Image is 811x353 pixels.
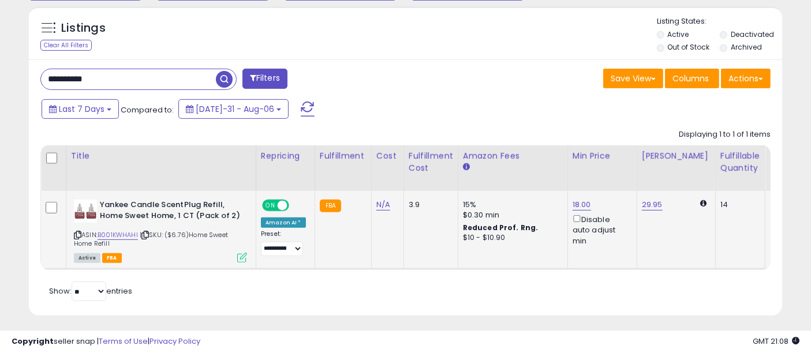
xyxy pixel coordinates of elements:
span: Show: entries [49,286,132,296]
div: Amazon AI * [261,217,306,228]
span: ON [263,201,278,211]
span: | SKU: ($6.76)Home Sweet Home Refill [74,230,228,247]
label: Out of Stock [668,42,710,52]
button: Actions [721,69,771,88]
label: Archived [731,42,762,52]
small: FBA [320,200,341,212]
span: OFF [287,201,306,211]
div: Amazon Fees [463,150,563,162]
div: seller snap | | [12,336,200,347]
span: Last 7 Days [59,103,104,115]
span: Columns [672,73,709,84]
div: Min Price [573,150,632,162]
a: 18.00 [573,199,591,211]
label: Deactivated [731,29,774,39]
span: Compared to: [121,104,174,115]
a: N/A [376,199,390,211]
img: 31RdKLztFML._SL40_.jpg [74,200,97,223]
span: 2025-08-14 21:08 GMT [753,336,799,347]
div: Fulfillment [320,150,367,162]
a: B001KWHAHI [98,230,138,240]
div: $0.30 min [463,210,559,220]
span: FBA [102,253,122,263]
div: Repricing [261,150,310,162]
button: Columns [665,69,719,88]
h5: Listings [61,20,106,36]
small: Amazon Fees. [463,162,470,172]
span: All listings currently available for purchase on Amazon [74,253,100,263]
span: [DATE]-31 - Aug-06 [196,103,274,115]
div: Cost [376,150,399,162]
div: 14 [720,200,756,210]
a: Terms of Use [99,336,148,347]
button: Last 7 Days [42,99,119,119]
button: Filters [242,69,287,89]
a: 29.95 [642,199,663,211]
b: Yankee Candle ScentPlug Refill, Home Sweet Home, 1 CT (Pack of 2) [100,200,240,224]
div: Disable auto adjust min [573,213,628,246]
strong: Copyright [12,336,54,347]
div: ASIN: [74,200,247,261]
div: Clear All Filters [40,40,92,51]
div: Fulfillable Quantity [720,150,760,174]
div: 3.9 [409,200,449,210]
div: 15% [463,200,559,210]
button: [DATE]-31 - Aug-06 [178,99,289,119]
div: $10 - $10.90 [463,233,559,243]
label: Active [668,29,689,39]
div: Preset: [261,230,306,256]
button: Save View [603,69,663,88]
div: Title [71,150,251,162]
div: Fulfillment Cost [409,150,453,174]
p: Listing States: [657,16,782,27]
div: Displaying 1 to 1 of 1 items [679,129,771,140]
b: Reduced Prof. Rng. [463,223,539,232]
a: Privacy Policy [150,336,200,347]
div: [PERSON_NAME] [642,150,711,162]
